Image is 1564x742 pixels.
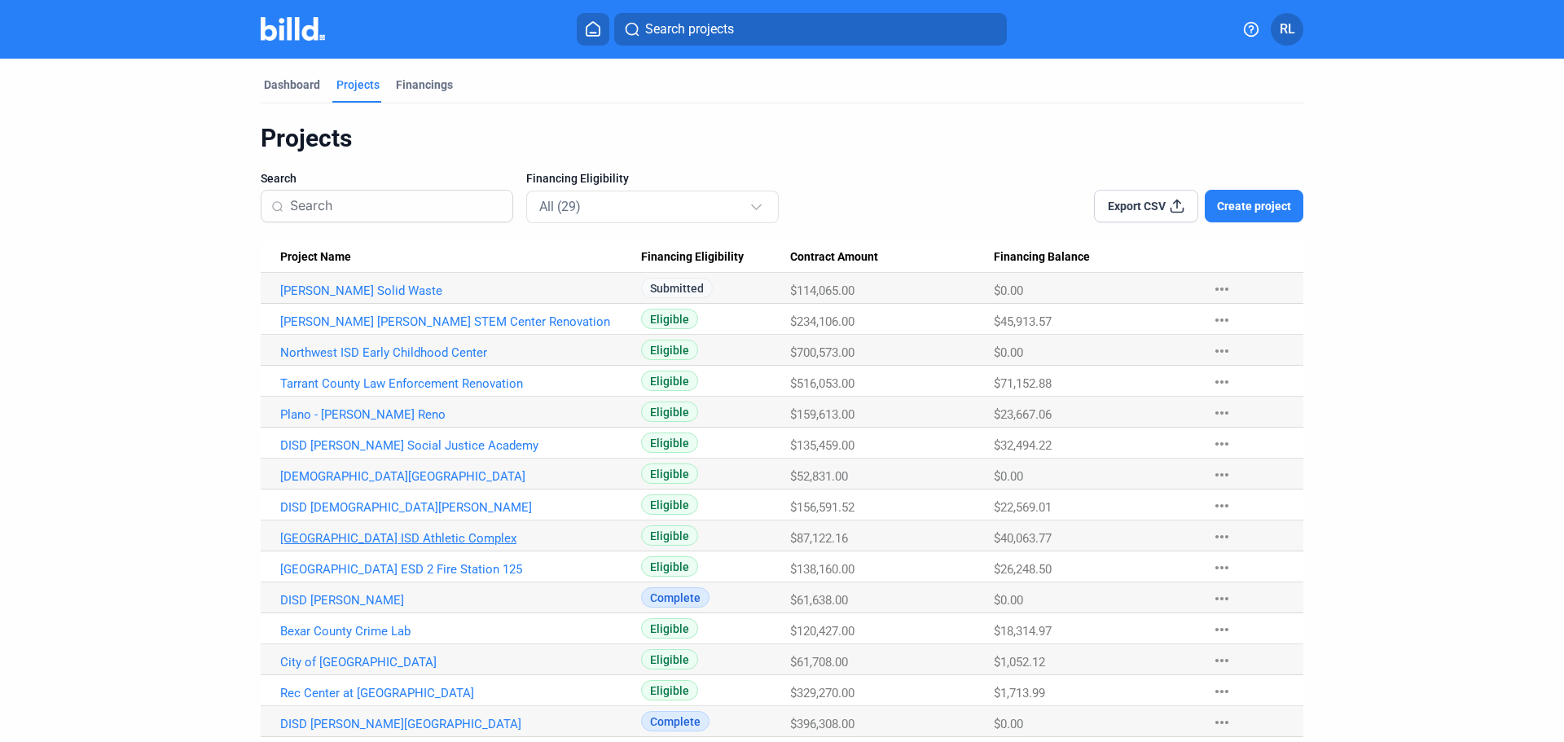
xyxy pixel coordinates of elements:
div: Projects [261,123,1303,154]
a: Plano - [PERSON_NAME] Reno [280,407,641,422]
span: Financing Eligibility [641,250,744,265]
mat-icon: more_horiz [1212,713,1232,732]
span: $1,713.99 [994,686,1045,700]
span: $22,569.01 [994,500,1052,515]
span: $1,052.12 [994,655,1045,670]
span: Financing Eligibility [526,170,629,187]
span: Search projects [645,20,734,39]
a: Rec Center at [GEOGRAPHIC_DATA] [280,686,641,700]
span: Eligible [641,680,698,700]
mat-icon: more_horiz [1212,434,1232,454]
span: RL [1280,20,1295,39]
a: City of [GEOGRAPHIC_DATA] [280,655,641,670]
span: $0.00 [994,593,1023,608]
img: Billd Company Logo [261,17,325,41]
span: Eligible [641,494,698,515]
a: Tarrant County Law Enforcement Renovation [280,376,641,391]
div: Contract Amount [790,250,994,265]
span: $18,314.97 [994,624,1052,639]
span: Financing Balance [994,250,1090,265]
mat-icon: more_horiz [1212,372,1232,392]
span: $114,065.00 [790,283,854,298]
span: Export CSV [1108,198,1166,214]
mat-icon: more_horiz [1212,527,1232,547]
span: Contract Amount [790,250,878,265]
span: $159,613.00 [790,407,854,422]
mat-icon: more_horiz [1212,651,1232,670]
div: Projects [336,77,380,93]
span: Submitted [641,278,713,298]
span: $396,308.00 [790,717,854,731]
a: [DEMOGRAPHIC_DATA][GEOGRAPHIC_DATA] [280,469,641,484]
a: DISD [PERSON_NAME][GEOGRAPHIC_DATA] [280,717,641,731]
span: $61,638.00 [790,593,848,608]
span: Eligible [641,556,698,577]
span: $135,459.00 [790,438,854,453]
span: $0.00 [994,717,1023,731]
span: Eligible [641,371,698,391]
span: Create project [1217,198,1291,214]
span: Eligible [641,402,698,422]
mat-icon: more_horiz [1212,682,1232,701]
input: Search [290,189,503,223]
span: $71,152.88 [994,376,1052,391]
span: $0.00 [994,469,1023,484]
span: $0.00 [994,283,1023,298]
button: Export CSV [1094,190,1198,222]
span: $32,494.22 [994,438,1052,453]
a: DISD [DEMOGRAPHIC_DATA][PERSON_NAME] [280,500,641,515]
a: [GEOGRAPHIC_DATA] ESD 2 Fire Station 125 [280,562,641,577]
span: $52,831.00 [790,469,848,484]
span: Eligible [641,618,698,639]
div: Financing Balance [994,250,1196,265]
span: $156,591.52 [790,500,854,515]
mat-select-trigger: All (29) [539,199,581,214]
div: Project Name [280,250,641,265]
span: $23,667.06 [994,407,1052,422]
a: [PERSON_NAME] Solid Waste [280,283,641,298]
span: $329,270.00 [790,686,854,700]
a: DISD [PERSON_NAME] [280,593,641,608]
div: Dashboard [264,77,320,93]
button: Create project [1205,190,1303,222]
div: Financing Eligibility [641,250,791,265]
span: $700,573.00 [790,345,854,360]
span: Eligible [641,340,698,360]
button: Search projects [614,13,1007,46]
span: Eligible [641,432,698,453]
span: $516,053.00 [790,376,854,391]
mat-icon: more_horiz [1212,279,1232,299]
a: DISD [PERSON_NAME] Social Justice Academy [280,438,641,453]
span: $234,106.00 [790,314,854,329]
span: $138,160.00 [790,562,854,577]
span: Eligible [641,463,698,484]
mat-icon: more_horiz [1212,589,1232,608]
span: Complete [641,711,710,731]
span: Complete [641,587,710,608]
span: $87,122.16 [790,531,848,546]
span: Search [261,170,297,187]
span: Eligible [641,649,698,670]
a: [GEOGRAPHIC_DATA] ISD Athletic Complex [280,531,641,546]
mat-icon: more_horiz [1212,620,1232,639]
mat-icon: more_horiz [1212,341,1232,361]
mat-icon: more_horiz [1212,558,1232,577]
a: Northwest ISD Early Childhood Center [280,345,641,360]
span: $61,708.00 [790,655,848,670]
span: Project Name [280,250,351,265]
span: $0.00 [994,345,1023,360]
a: Bexar County Crime Lab [280,624,641,639]
mat-icon: more_horiz [1212,465,1232,485]
mat-icon: more_horiz [1212,496,1232,516]
span: $26,248.50 [994,562,1052,577]
span: $120,427.00 [790,624,854,639]
mat-icon: more_horiz [1212,310,1232,330]
button: RL [1271,13,1303,46]
span: Eligible [641,309,698,329]
span: Eligible [641,525,698,546]
a: [PERSON_NAME] [PERSON_NAME] STEM Center Renovation [280,314,641,329]
span: $45,913.57 [994,314,1052,329]
div: Financings [396,77,453,93]
span: $40,063.77 [994,531,1052,546]
mat-icon: more_horiz [1212,403,1232,423]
